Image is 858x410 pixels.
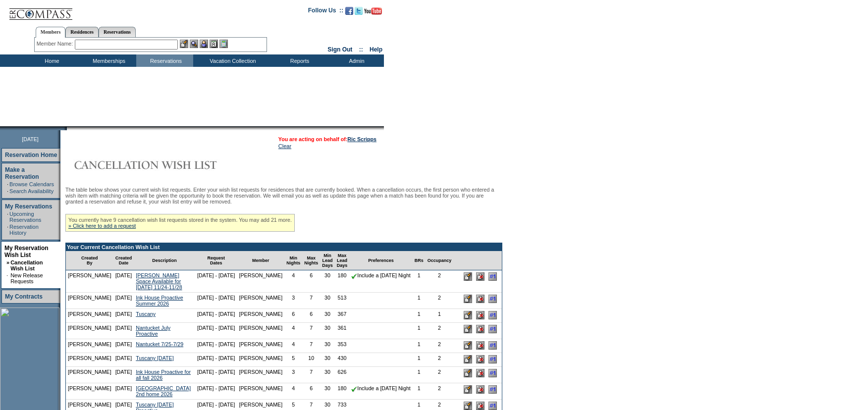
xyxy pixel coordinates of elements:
td: 30 [320,293,335,309]
td: 1 [413,323,426,339]
td: 6 [284,309,302,323]
td: [PERSON_NAME] [237,270,285,293]
td: Max Lead Days [335,251,350,270]
img: chkSmaller.gif [351,386,357,392]
td: 1 [413,383,426,400]
td: 180 [335,270,350,293]
td: Created By [66,251,113,270]
nobr: Include a [DATE] Night [351,385,411,391]
a: Nantucket July Proactive [136,325,170,337]
a: Cancellation Wish List [10,259,43,271]
td: 1 [413,367,426,383]
td: 367 [335,309,350,323]
td: [PERSON_NAME] [237,323,285,339]
a: Reservations [99,27,136,37]
input: Edit this Request [464,402,472,410]
td: [PERSON_NAME] [66,339,113,353]
input: Edit this Request [464,385,472,394]
input: Edit this Request [464,369,472,377]
a: Subscribe to our YouTube Channel [364,10,382,16]
td: [PERSON_NAME] [237,293,285,309]
a: Search Availability [9,188,54,194]
td: Created Date [113,251,134,270]
td: [PERSON_NAME] [66,270,113,293]
img: Follow us on Twitter [355,7,363,15]
td: Member [237,251,285,270]
input: Adjust this request's line position to #1 [488,355,497,363]
nobr: [DATE] - [DATE] [197,311,235,317]
td: 180 [335,383,350,400]
td: 1 [413,353,426,367]
td: Request Dates [195,251,237,270]
td: · [7,181,8,187]
b: » [6,259,9,265]
a: » Click here to add a request [68,223,136,229]
a: My Reservation Wish List [4,245,49,258]
a: [GEOGRAPHIC_DATA] 2nd home 2026 [136,385,191,397]
input: Adjust this request's line position to #1 [488,295,497,303]
td: [DATE] [113,270,134,293]
img: Become our fan on Facebook [345,7,353,15]
td: 30 [320,339,335,353]
td: [PERSON_NAME] [66,367,113,383]
td: 2 [426,367,454,383]
td: 30 [320,353,335,367]
input: Delete this Request [476,311,484,319]
a: Reservation Home [5,152,57,158]
span: :: [359,46,363,53]
a: My Reservations [5,203,52,210]
img: b_edit.gif [180,40,188,48]
a: Upcoming Reservations [9,211,41,223]
td: [PERSON_NAME] [66,293,113,309]
a: Tuscany [136,311,156,317]
a: Ric Scripps [347,136,376,142]
input: Edit this Request [464,272,472,281]
div: You currently have 9 cancellation wish list requests stored in the system. You may add 21 more. [65,214,295,232]
a: My Contracts [5,293,43,300]
a: Follow us on Twitter [355,10,363,16]
span: You are acting on behalf of: [278,136,376,142]
td: Reports [270,54,327,67]
td: Min Nights [284,251,302,270]
img: blank.gif [67,126,68,130]
nobr: Include a [DATE] Night [351,272,411,278]
td: [DATE] [113,353,134,367]
img: b_calculator.gif [219,40,228,48]
td: 3 [284,293,302,309]
td: [PERSON_NAME] [66,383,113,400]
input: Adjust this request's line position to #1 [488,272,497,281]
a: Reservation History [9,224,39,236]
td: 7 [302,367,320,383]
td: Vacation Collection [193,54,270,67]
a: Ink House Proactive for all fall 2026 [136,369,191,381]
a: Make a Reservation [5,166,39,180]
td: [PERSON_NAME] [237,383,285,400]
td: 1 [413,270,426,293]
td: 5 [284,353,302,367]
td: [PERSON_NAME] [66,309,113,323]
td: [DATE] [113,367,134,383]
td: 2 [426,383,454,400]
input: Delete this Request [476,385,484,394]
img: promoShadowLeftCorner.gif [63,126,67,130]
a: Tuscany [DATE] [136,355,173,361]
a: New Release Requests [10,272,43,284]
span: [DATE] [22,136,39,142]
td: Your Current Cancellation Wish List [66,243,502,251]
a: Sign Out [327,46,352,53]
input: Adjust this request's line position to #1 [488,385,497,394]
td: 2 [426,293,454,309]
input: Delete this Request [476,341,484,350]
td: 430 [335,353,350,367]
td: 6 [302,383,320,400]
input: Delete this Request [476,402,484,410]
nobr: [DATE] - [DATE] [197,325,235,331]
input: Delete this Request [476,272,484,281]
td: 30 [320,367,335,383]
td: 1 [413,309,426,323]
td: Min Lead Days [320,251,335,270]
td: 513 [335,293,350,309]
td: · [7,211,8,223]
img: Cancellation Wish List [65,155,264,175]
img: View [190,40,198,48]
